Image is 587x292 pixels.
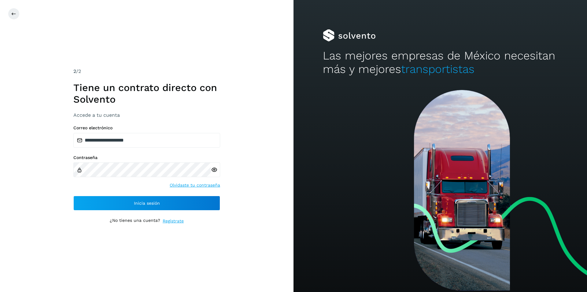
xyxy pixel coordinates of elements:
span: transportistas [401,63,474,76]
h1: Tiene un contrato directo con Solvento [73,82,220,105]
span: Inicia sesión [134,201,160,205]
h2: Las mejores empresas de México necesitan más y mejores [323,49,558,76]
span: 2 [73,68,76,74]
a: Olvidaste tu contraseña [170,182,220,188]
button: Inicia sesión [73,196,220,210]
a: Regístrate [163,218,184,224]
p: ¿No tienes una cuenta? [110,218,160,224]
h3: Accede a tu cuenta [73,112,220,118]
label: Correo electrónico [73,125,220,131]
label: Contraseña [73,155,220,160]
div: /2 [73,68,220,75]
